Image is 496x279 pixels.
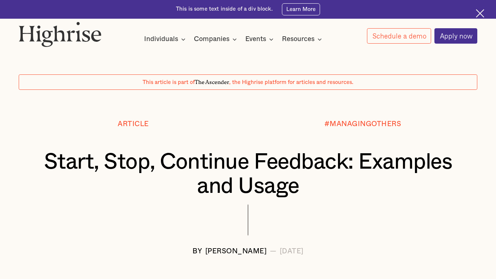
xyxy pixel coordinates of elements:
div: Individuals [144,35,178,44]
div: Companies [194,35,239,44]
div: Events [245,35,276,44]
img: Cross icon [476,9,484,18]
span: The Ascender [195,78,229,84]
img: Highrise logo [19,22,102,47]
div: BY [192,248,202,256]
div: [PERSON_NAME] [205,248,267,256]
span: This article is part of [143,80,195,85]
div: Resources [282,35,324,44]
h1: Start, Stop, Continue Feedback: Examples and Usage [38,150,458,199]
a: Apply now [434,28,478,44]
div: Companies [194,35,229,44]
div: This is some text inside of a div block. [176,5,273,13]
div: Article [118,121,149,128]
div: Events [245,35,266,44]
div: Resources [282,35,315,44]
div: [DATE] [280,248,304,256]
div: — [270,248,277,256]
a: Learn More [282,3,320,15]
div: Individuals [144,35,188,44]
a: Schedule a demo [367,28,431,43]
span: , the Highrise platform for articles and resources. [229,80,353,85]
div: #MANAGINGOTHERS [324,121,401,128]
